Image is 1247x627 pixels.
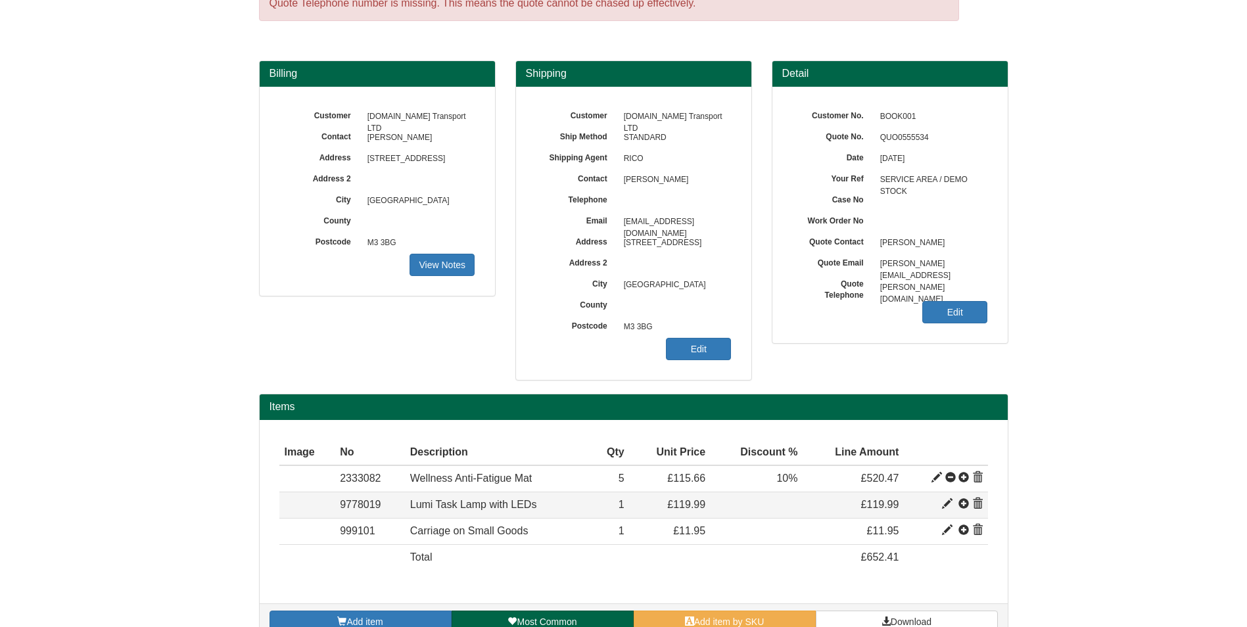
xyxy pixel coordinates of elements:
[410,499,537,510] span: Lumi Task Lamp with LEDs
[405,545,592,570] td: Total
[536,106,617,122] label: Customer
[667,473,705,484] span: £115.66
[673,525,705,536] span: £11.95
[536,191,617,206] label: Telephone
[874,106,988,128] span: BOOK001
[617,233,732,254] span: [STREET_ADDRESS]
[792,212,874,227] label: Work Order No
[335,519,405,545] td: 999101
[792,254,874,269] label: Quote Email
[617,275,732,296] span: [GEOGRAPHIC_DATA]
[874,149,988,170] span: [DATE]
[536,317,617,332] label: Postcode
[335,440,405,466] th: No
[279,440,335,466] th: Image
[536,128,617,143] label: Ship Method
[536,275,617,290] label: City
[410,254,475,276] a: View Notes
[792,275,874,301] label: Quote Telephone
[617,149,732,170] span: RICO
[792,191,874,206] label: Case No
[526,68,741,80] h3: Shipping
[536,254,617,269] label: Address 2
[536,170,617,185] label: Contact
[346,616,383,627] span: Add item
[874,233,988,254] span: [PERSON_NAME]
[361,106,475,128] span: [DOMAIN_NAME] Transport LTD
[536,296,617,311] label: County
[410,525,529,536] span: Carriage on Small Goods
[279,233,361,248] label: Postcode
[361,128,475,149] span: [PERSON_NAME]
[694,616,765,627] span: Add item by SKU
[619,525,624,536] span: 1
[410,473,532,484] span: Wellness Anti-Fatigue Mat
[279,128,361,143] label: Contact
[361,149,475,170] span: [STREET_ADDRESS]
[792,149,874,164] label: Date
[517,616,576,627] span: Most Common
[617,128,732,149] span: STANDARD
[666,338,731,360] a: Edit
[536,233,617,248] label: Address
[891,616,931,627] span: Download
[536,212,617,227] label: Email
[335,492,405,519] td: 9778019
[270,401,998,413] h2: Items
[617,317,732,338] span: M3 3BG
[335,465,405,492] td: 2333082
[874,170,988,191] span: SERVICE AREA / DEMO STOCK
[874,254,988,275] span: [PERSON_NAME][EMAIL_ADDRESS][PERSON_NAME][DOMAIN_NAME]
[617,170,732,191] span: [PERSON_NAME]
[803,440,904,466] th: Line Amount
[874,128,988,149] span: QUO0555534
[792,233,874,248] label: Quote Contact
[279,149,361,164] label: Address
[405,440,592,466] th: Description
[792,170,874,185] label: Your Ref
[861,499,899,510] span: £119.99
[619,473,624,484] span: 5
[270,68,485,80] h3: Billing
[592,440,630,466] th: Qty
[792,106,874,122] label: Customer No.
[861,473,899,484] span: £520.47
[619,499,624,510] span: 1
[792,128,874,143] label: Quote No.
[536,149,617,164] label: Shipping Agent
[361,191,475,212] span: [GEOGRAPHIC_DATA]
[922,301,987,323] a: Edit
[361,233,475,254] span: M3 3BG
[776,473,797,484] span: 10%
[279,170,361,185] label: Address 2
[782,68,998,80] h3: Detail
[279,106,361,122] label: Customer
[279,191,361,206] label: City
[617,212,732,233] span: [EMAIL_ADDRESS][DOMAIN_NAME]
[630,440,711,466] th: Unit Price
[711,440,803,466] th: Discount %
[617,106,732,128] span: [DOMAIN_NAME] Transport LTD
[861,551,899,563] span: £652.41
[667,499,705,510] span: £119.99
[279,212,361,227] label: County
[866,525,899,536] span: £11.95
